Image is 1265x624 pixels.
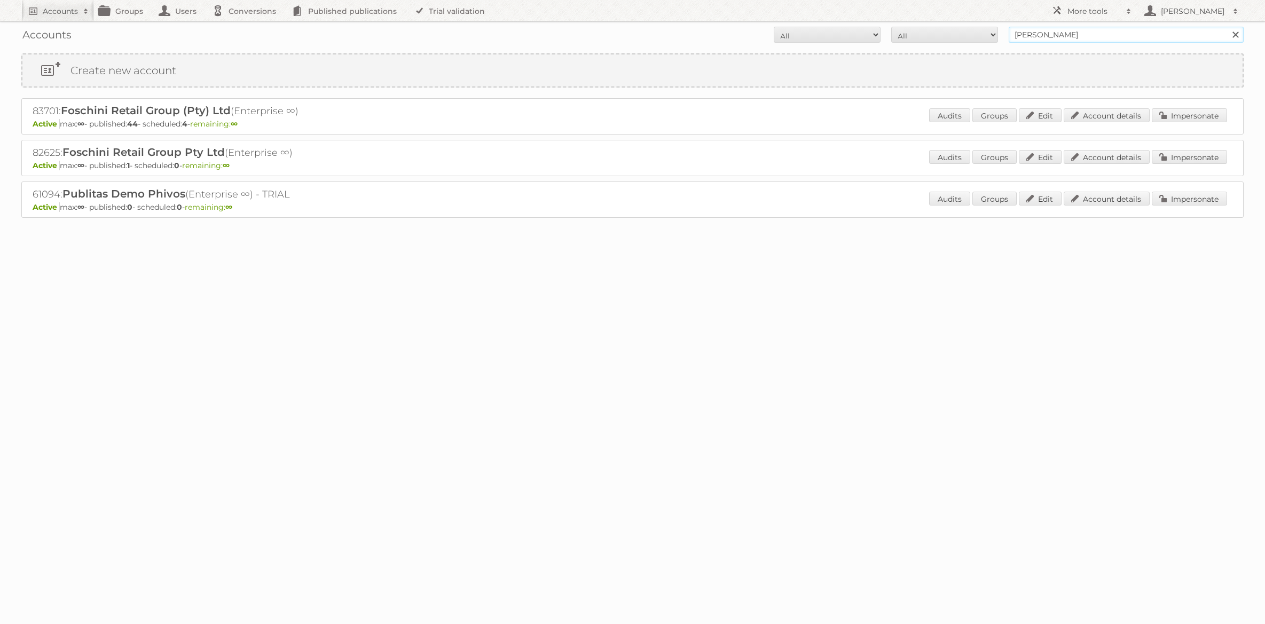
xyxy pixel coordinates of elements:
span: Active [33,161,60,170]
strong: 4 [182,119,187,129]
a: Impersonate [1152,108,1227,122]
strong: ∞ [223,161,230,170]
strong: ∞ [77,202,84,212]
strong: 0 [127,202,132,212]
h2: 83701: (Enterprise ∞) [33,104,406,118]
a: Groups [972,192,1017,206]
a: Edit [1019,192,1062,206]
a: Audits [929,150,970,164]
a: Groups [972,108,1017,122]
a: Impersonate [1152,192,1227,206]
a: Account details [1064,192,1150,206]
strong: ∞ [231,119,238,129]
h2: [PERSON_NAME] [1158,6,1228,17]
span: Foschini Retail Group Pty Ltd [62,146,225,159]
a: Account details [1064,150,1150,164]
span: Active [33,202,60,212]
strong: ∞ [77,161,84,170]
h2: Accounts [43,6,78,17]
span: Publitas Demo Phivos [62,187,185,200]
span: Active [33,119,60,129]
h2: 82625: (Enterprise ∞) [33,146,406,160]
strong: 1 [127,161,130,170]
p: max: - published: - scheduled: - [33,202,1232,212]
a: Audits [929,192,970,206]
a: Create new account [22,54,1243,86]
strong: ∞ [77,119,84,129]
a: Audits [929,108,970,122]
a: Account details [1064,108,1150,122]
p: max: - published: - scheduled: - [33,119,1232,129]
a: Edit [1019,150,1062,164]
span: remaining: [182,161,230,170]
strong: ∞ [225,202,232,212]
a: Edit [1019,108,1062,122]
p: max: - published: - scheduled: - [33,161,1232,170]
h2: 61094: (Enterprise ∞) - TRIAL [33,187,406,201]
a: Impersonate [1152,150,1227,164]
strong: 44 [127,119,138,129]
a: Groups [972,150,1017,164]
span: Foschini Retail Group (Pty) Ltd [61,104,231,117]
strong: 0 [177,202,182,212]
strong: 0 [174,161,179,170]
span: remaining: [185,202,232,212]
span: remaining: [190,119,238,129]
h2: More tools [1067,6,1121,17]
